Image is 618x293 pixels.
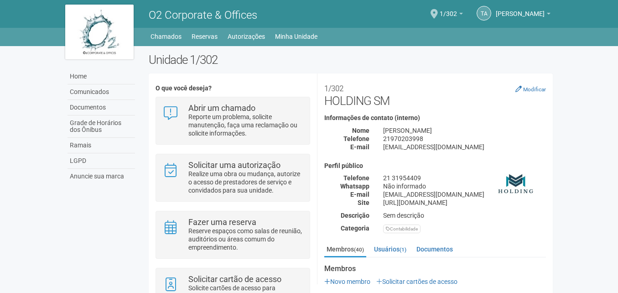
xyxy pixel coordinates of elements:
a: Comunicados [68,84,135,100]
strong: Telefone [343,135,369,142]
a: Membros(40) [324,242,366,257]
strong: Categoria [341,225,369,232]
a: Reservas [192,30,218,43]
div: [EMAIL_ADDRESS][DOMAIN_NAME] [376,143,553,151]
h4: O que você deseja? [156,85,310,92]
strong: Solicitar cartão de acesso [188,274,281,284]
img: business.png [493,162,539,208]
a: Solicitar cartões de acesso [376,278,457,285]
a: Ramais [68,138,135,153]
strong: Solicitar uma autorização [188,160,280,170]
h4: Informações de contato (interno) [324,115,546,121]
strong: Telefone [343,174,369,182]
div: Contabilidade [383,225,421,233]
div: [URL][DOMAIN_NAME] [376,199,553,207]
a: Home [68,69,135,84]
div: [PERSON_NAME] [376,126,553,135]
strong: Site [358,199,369,206]
span: O2 Corporate & Offices [149,9,257,21]
small: 1/302 [324,84,343,93]
a: TA [477,6,491,21]
a: Documentos [68,100,135,115]
small: (1) [400,246,406,253]
a: Documentos [414,242,455,256]
small: Modificar [523,86,546,93]
a: Novo membro [324,278,370,285]
a: 1/302 [440,11,463,19]
a: Autorizações [228,30,265,43]
h2: Unidade 1/302 [149,53,553,67]
a: Modificar [515,85,546,93]
div: 21970203998 [376,135,553,143]
h2: HOLDING SM [324,80,546,108]
div: Sem descrição [376,211,553,220]
a: Grade de Horários dos Ônibus [68,115,135,138]
strong: E-mail [350,191,369,198]
div: Não informado [376,182,553,190]
a: [PERSON_NAME] [496,11,550,19]
div: 21 31954409 [376,174,553,182]
a: Solicitar uma autorização Realize uma obra ou mudança, autorize o acesso de prestadores de serviç... [163,161,303,194]
strong: Whatsapp [340,183,369,190]
span: Thamiris Abdala [496,1,545,17]
strong: E-mail [350,143,369,151]
a: Anuncie sua marca [68,169,135,184]
a: Abrir um chamado Reporte um problema, solicite manutenção, faça uma reclamação ou solicite inform... [163,104,303,137]
a: Fazer uma reserva Reserve espaços como salas de reunião, auditórios ou áreas comum do empreendime... [163,218,303,251]
strong: Membros [324,265,546,273]
a: LGPD [68,153,135,169]
a: Usuários(1) [372,242,409,256]
p: Reporte um problema, solicite manutenção, faça uma reclamação ou solicite informações. [188,113,303,137]
small: (40) [354,246,364,253]
strong: Nome [352,127,369,134]
img: logo.jpg [65,5,134,59]
strong: Abrir um chamado [188,103,255,113]
a: Chamados [151,30,182,43]
span: 1/302 [440,1,457,17]
a: Minha Unidade [275,30,317,43]
p: Realize uma obra ou mudança, autorize o acesso de prestadores de serviço e convidados para sua un... [188,170,303,194]
strong: Descrição [341,212,369,219]
p: Reserve espaços como salas de reunião, auditórios ou áreas comum do empreendimento. [188,227,303,251]
strong: Fazer uma reserva [188,217,256,227]
div: [EMAIL_ADDRESS][DOMAIN_NAME] [376,190,553,199]
h4: Perfil público [324,162,546,169]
